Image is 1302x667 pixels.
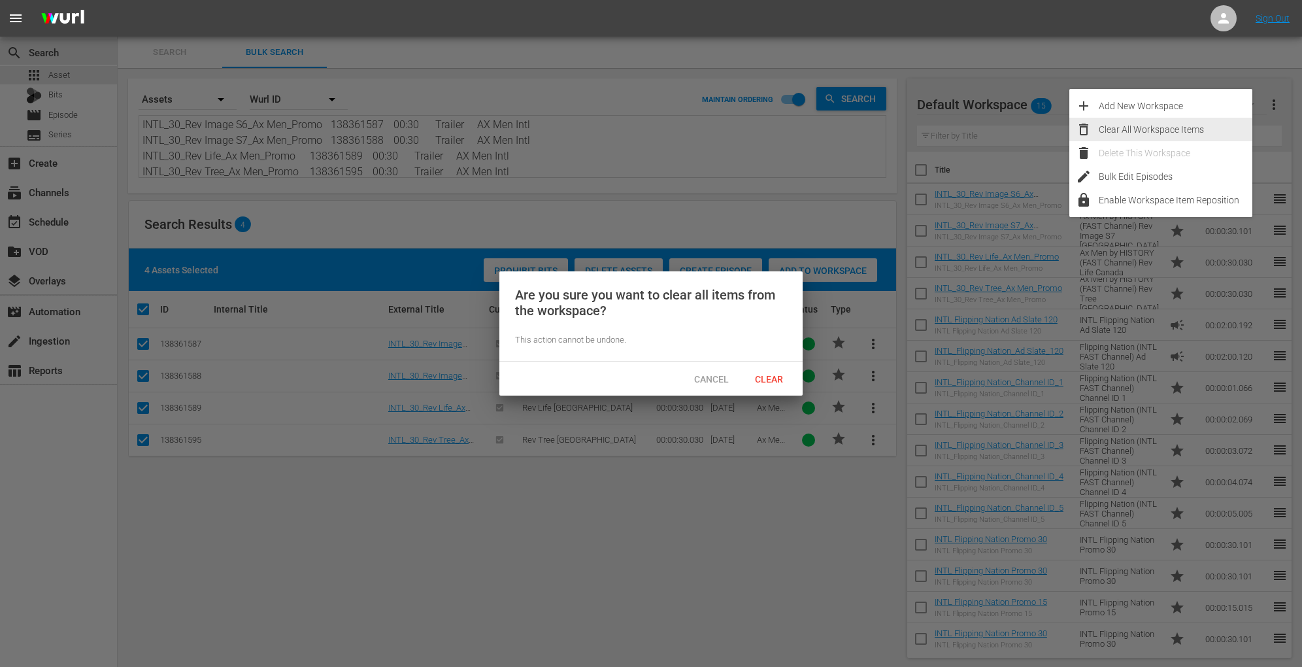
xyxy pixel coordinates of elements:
[1099,188,1252,212] div: Enable Workspace Item Reposition
[744,374,793,385] span: Clear
[515,287,787,318] div: Are you sure you want to clear all items from the workspace?
[684,374,739,385] span: Cancel
[1076,98,1092,114] span: add
[1076,145,1092,161] span: delete
[740,367,797,390] button: Clear
[515,334,787,347] div: This action cannot be undone.
[1099,94,1252,118] div: Add New Workspace
[8,10,24,26] span: menu
[1076,192,1092,208] span: lock
[1256,13,1290,24] a: Sign Out
[31,3,94,34] img: ans4CAIJ8jUAAAAAAAAAAAAAAAAAAAAAAAAgQb4GAAAAAAAAAAAAAAAAAAAAAAAAJMjXAAAAAAAAAAAAAAAAAAAAAAAAgAT5G...
[1099,165,1252,188] div: Bulk Edit Episodes
[1076,169,1092,184] span: edit
[1099,118,1252,141] div: Clear All Workspace Items
[1099,141,1252,165] div: Delete This Workspace
[682,367,740,390] button: Cancel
